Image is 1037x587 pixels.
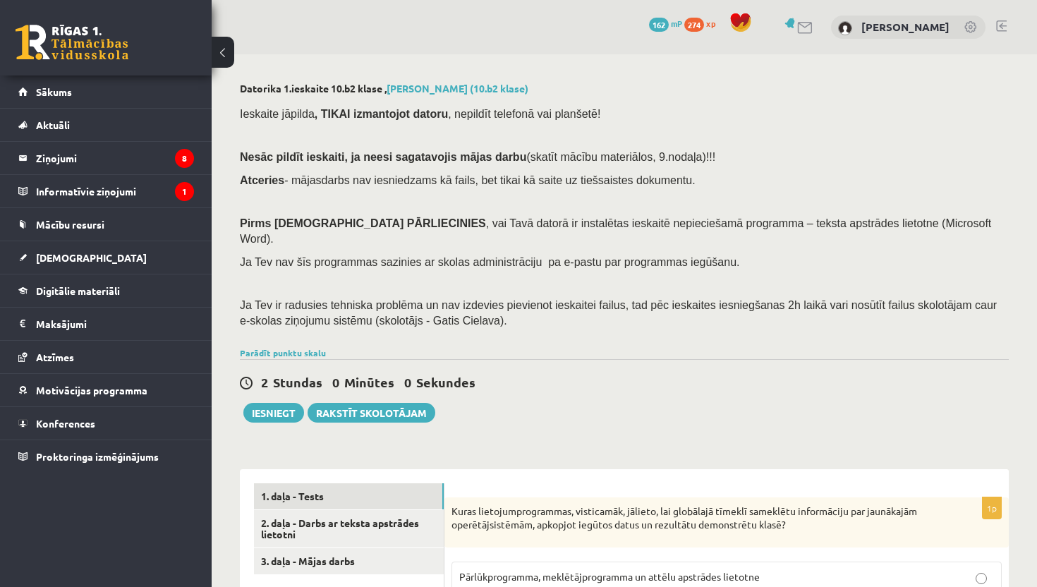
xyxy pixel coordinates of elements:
[36,308,194,340] legend: Maksājumi
[36,251,147,264] span: [DEMOGRAPHIC_DATA]
[243,403,304,423] button: Iesniegt
[240,108,600,120] span: Ieskaite jāpilda , nepildīt telefonā vai planšetē!
[240,151,526,163] span: Nesāc pildīt ieskaiti, ja neesi sagatavojis mājas darbu
[36,175,194,207] legend: Informatīvie ziņojumi
[18,341,194,373] a: Atzīmes
[175,149,194,168] i: 8
[240,256,739,268] span: Ja Tev nav šīs programmas sazinies ar skolas administrāciju pa e-pastu par programmas iegūšanu.
[838,21,852,35] img: Simona Silkāne
[240,174,696,186] span: - mājasdarbs nav iesniedzams kā fails, bet tikai kā saite uz tiešsaistes dokumentu.
[18,440,194,473] a: Proktoringa izmēģinājums
[273,374,322,390] span: Stundas
[16,25,128,60] a: Rīgas 1. Tālmācības vidusskola
[240,217,486,229] span: Pirms [DEMOGRAPHIC_DATA] PĀRLIECINIES
[18,374,194,406] a: Motivācijas programma
[240,174,284,186] b: Atceries
[649,18,669,32] span: 162
[344,374,394,390] span: Minūtes
[459,570,760,583] span: Pārlūkprogramma, meklētājprogramma un attēlu apstrādes lietotne
[36,85,72,98] span: Sākums
[404,374,411,390] span: 0
[36,142,194,174] legend: Ziņojumi
[36,450,159,463] span: Proktoringa izmēģinājums
[36,218,104,231] span: Mācību resursi
[684,18,722,29] a: 274 xp
[18,241,194,274] a: [DEMOGRAPHIC_DATA]
[240,299,997,327] span: Ja Tev ir radusies tehniska problēma un nav izdevies pievienot ieskaitei failus, tad pēc ieskaite...
[315,108,448,120] b: , TIKAI izmantojot datoru
[18,75,194,108] a: Sākums
[982,497,1002,519] p: 1p
[706,18,715,29] span: xp
[861,20,950,34] a: [PERSON_NAME]
[254,510,444,548] a: 2. daļa - Darbs ar teksta apstrādes lietotni
[18,109,194,141] a: Aktuāli
[175,182,194,201] i: 1
[976,573,987,584] input: Pārlūkprogramma, meklētājprogramma un attēlu apstrādes lietotne
[18,407,194,440] a: Konferences
[36,119,70,131] span: Aktuāli
[451,504,931,532] p: Kuras lietojumprogrammas, visticamāk, jālieto, lai globālajā tīmeklī sameklētu informāciju par ja...
[671,18,682,29] span: mP
[240,83,1009,95] h2: Datorika 1.ieskaite 10.b2 klase ,
[18,208,194,241] a: Mācību resursi
[649,18,682,29] a: 162 mP
[261,374,268,390] span: 2
[387,82,528,95] a: [PERSON_NAME] (10.b2 klase)
[18,142,194,174] a: Ziņojumi8
[254,483,444,509] a: 1. daļa - Tests
[36,417,95,430] span: Konferences
[18,274,194,307] a: Digitālie materiāli
[240,347,326,358] a: Parādīt punktu skalu
[416,374,475,390] span: Sekundes
[684,18,704,32] span: 274
[36,384,147,397] span: Motivācijas programma
[332,374,339,390] span: 0
[526,151,715,163] span: (skatīt mācību materiālos, 9.nodaļa)!!!
[36,351,74,363] span: Atzīmes
[18,308,194,340] a: Maksājumi
[36,284,120,297] span: Digitālie materiāli
[240,217,991,245] span: , vai Tavā datorā ir instalētas ieskaitē nepieciešamā programma – teksta apstrādes lietotne (Micr...
[254,548,444,574] a: 3. daļa - Mājas darbs
[308,403,435,423] a: Rakstīt skolotājam
[18,175,194,207] a: Informatīvie ziņojumi1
